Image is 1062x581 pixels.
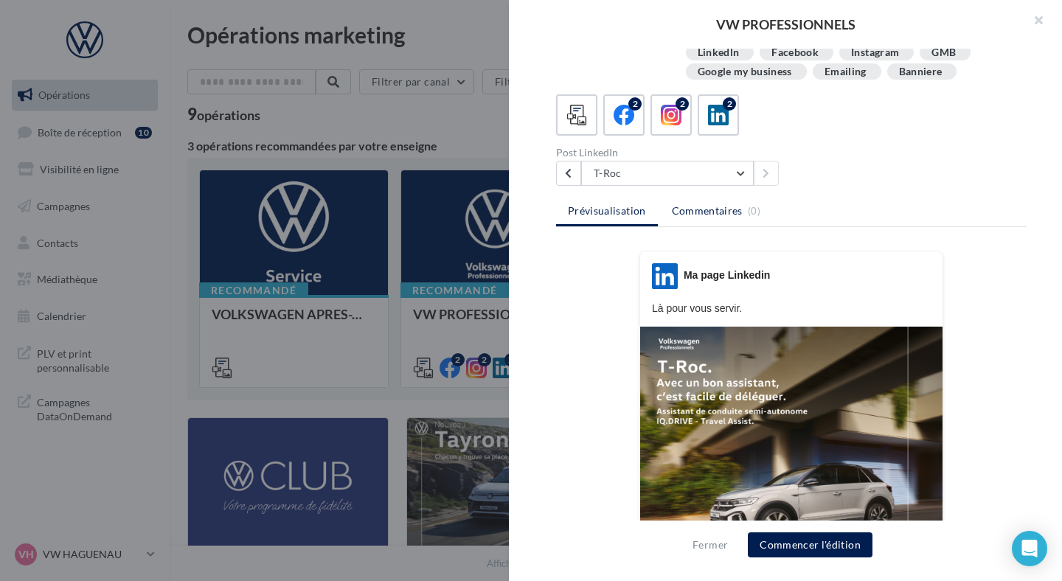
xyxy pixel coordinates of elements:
div: 2 [628,97,642,111]
div: Ma page Linkedin [684,268,770,282]
div: Banniere [899,66,943,77]
button: Commencer l'édition [748,532,872,557]
div: Post LinkedIn [556,147,785,158]
div: Linkedln [698,47,740,58]
div: Instagram [851,47,899,58]
div: GMB [931,47,956,58]
button: T-Roc [581,161,754,186]
div: 2 [723,97,736,111]
span: Commentaires [672,203,743,218]
div: VW PROFESSIONNELS [532,18,1038,31]
p: Là pour vous servir. [652,301,931,316]
div: Google my business [698,66,792,77]
div: Facebook [771,47,819,58]
div: 2 [676,97,689,111]
div: Emailing [825,66,867,77]
button: Fermer [687,536,734,554]
span: (0) [748,205,760,217]
div: Open Intercom Messenger [1012,531,1047,566]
